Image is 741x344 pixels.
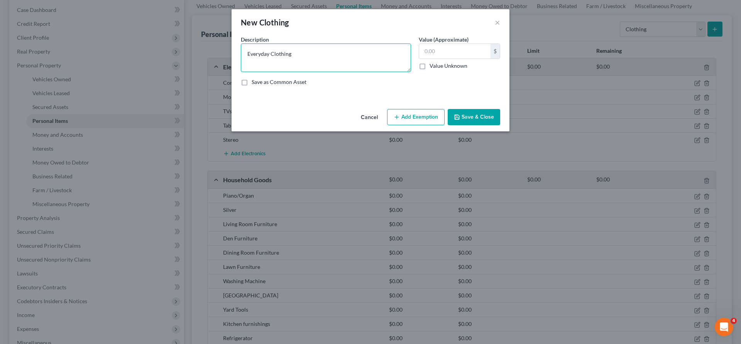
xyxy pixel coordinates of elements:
label: Value (Approximate) [419,35,469,44]
button: Save & Close [448,109,500,125]
button: Cancel [355,110,384,125]
div: New Clothing [241,17,289,28]
input: 0.00 [419,44,491,59]
span: 4 [731,318,737,324]
button: × [495,18,500,27]
label: Value Unknown [430,62,467,70]
label: Save as Common Asset [252,78,306,86]
button: Add Exemption [387,109,445,125]
div: $ [491,44,500,59]
span: Description [241,36,269,43]
iframe: Intercom live chat [715,318,733,336]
